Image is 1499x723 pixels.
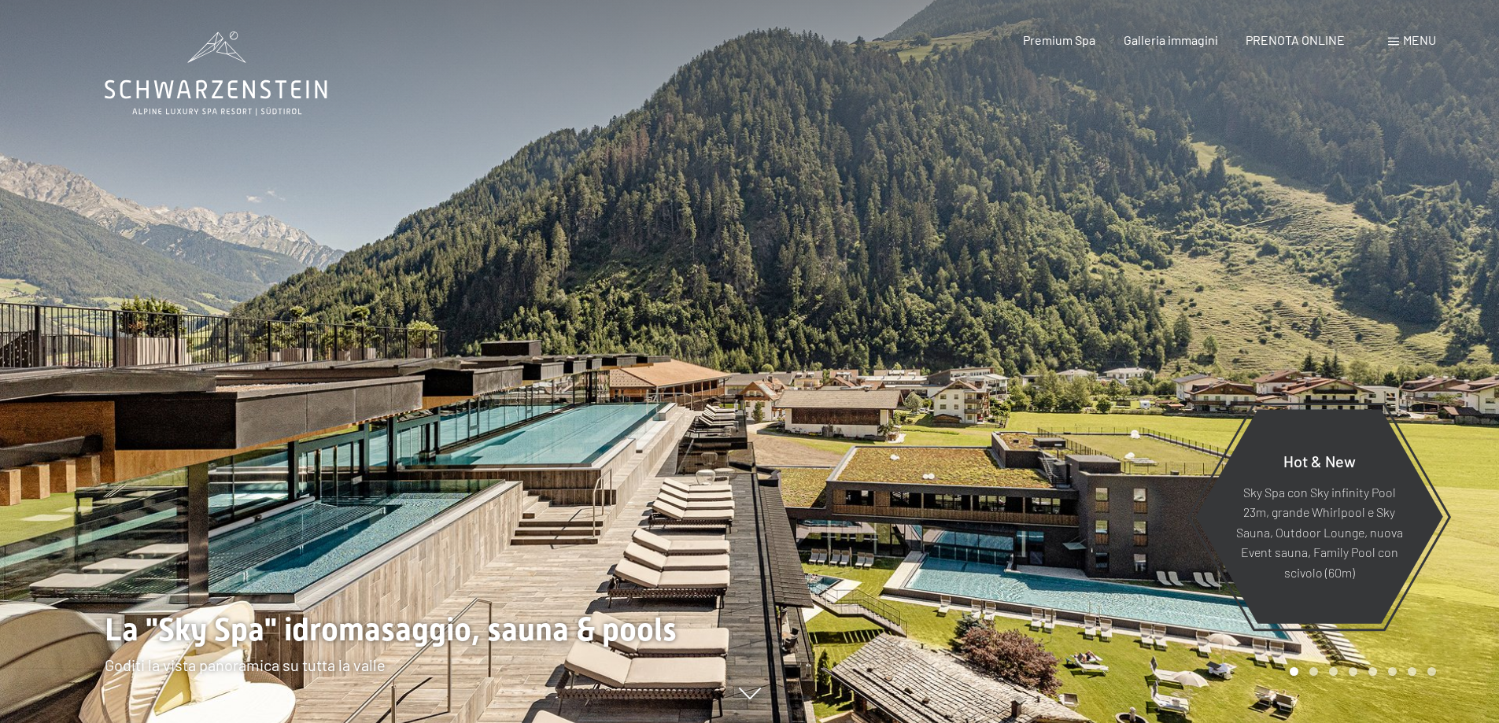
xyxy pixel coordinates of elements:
a: PRENOTA ONLINE [1246,32,1345,47]
div: Carousel Page 6 [1388,667,1397,676]
span: Menu [1403,32,1436,47]
div: Carousel Page 4 [1349,667,1357,676]
div: Carousel Page 5 [1368,667,1377,676]
div: Carousel Page 8 [1427,667,1436,676]
a: Galleria immagini [1124,32,1218,47]
div: Carousel Page 2 [1309,667,1318,676]
div: Carousel Pagination [1284,667,1436,676]
a: Hot & New Sky Spa con Sky infinity Pool 23m, grande Whirlpool e Sky Sauna, Outdoor Lounge, nuova ... [1194,408,1444,625]
div: Carousel Page 7 [1408,667,1416,676]
div: Carousel Page 3 [1329,667,1338,676]
div: Carousel Page 1 (Current Slide) [1290,667,1298,676]
span: Hot & New [1283,451,1356,470]
a: Premium Spa [1023,32,1095,47]
p: Sky Spa con Sky infinity Pool 23m, grande Whirlpool e Sky Sauna, Outdoor Lounge, nuova Event saun... [1234,481,1405,582]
